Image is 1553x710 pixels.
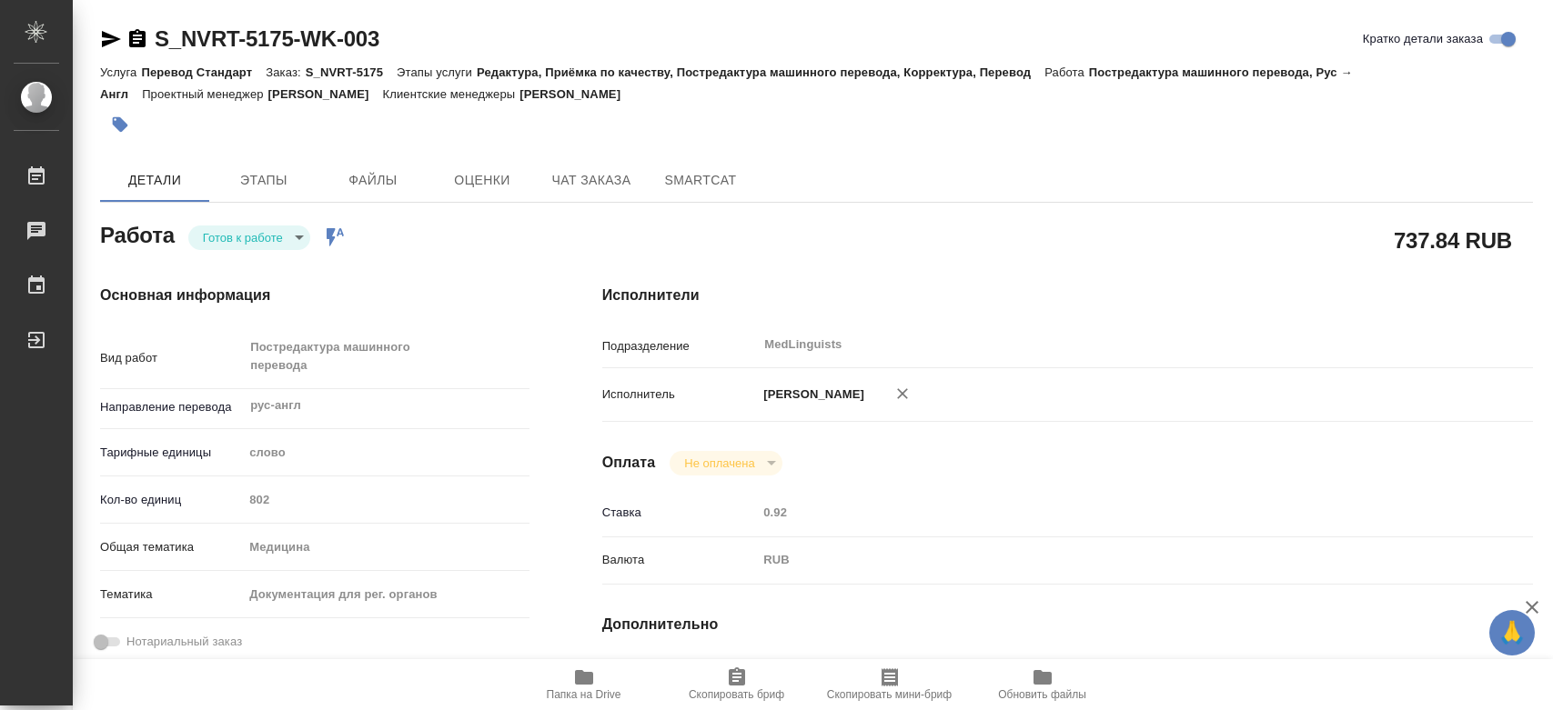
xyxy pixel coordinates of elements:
p: S_NVRT-5175 [306,65,397,79]
div: Документация для рег. органов [243,579,529,610]
p: Исполнитель [602,385,758,404]
input: Пустое поле [757,499,1455,525]
span: Нотариальный заказ [126,633,242,651]
div: Медицина [243,532,529,563]
p: Услуга [100,65,141,79]
span: Оценки [439,169,526,192]
button: Папка на Drive [508,659,661,710]
div: RUB [757,545,1455,575]
button: Скопировать ссылку для ЯМессенджера [100,28,122,50]
span: Чат заказа [548,169,635,192]
p: Ставка [602,504,758,522]
p: Редактура, Приёмка по качеству, Постредактура машинного перевода, Корректура, Перевод [477,65,1044,79]
p: [PERSON_NAME] [519,87,634,101]
p: Перевод Стандарт [141,65,266,79]
p: Тематика [100,585,243,604]
span: SmartCat [657,169,744,192]
p: Проектный менеджер [142,87,267,101]
h4: Оплата [602,452,656,474]
div: Готов к работе [670,451,782,475]
a: S_NVRT-5175-WK-003 [155,26,379,51]
p: [PERSON_NAME] [757,385,864,404]
button: Обновить файлы [966,659,1119,710]
p: Подразделение [602,337,758,355]
h4: Исполнители [602,285,1533,306]
span: Обновить файлы [998,688,1086,701]
span: Кратко детали заказа [1363,30,1483,48]
button: Готов к работе [197,230,288,245]
button: Добавить тэг [100,105,140,145]
span: Детали [111,169,198,192]
h4: Основная информация [100,285,529,306]
p: Клиентские менеджеры [383,87,520,101]
span: Этапы [220,169,308,192]
p: Направление перевода [100,398,243,416]
span: Скопировать бриф [689,688,784,701]
span: Папка на Drive [547,688,621,701]
h2: Работа [100,217,175,250]
span: Скопировать мини-бриф [827,688,952,701]
p: [PERSON_NAME] [268,87,383,101]
span: 🙏 [1497,614,1528,652]
h4: Дополнительно [602,614,1533,635]
p: Валюта [602,551,758,569]
button: Удалить исполнителя [882,374,923,414]
h2: 737.84 RUB [1394,225,1512,255]
p: Кол-во единиц [100,491,243,509]
button: 🙏 [1489,610,1535,655]
button: Скопировать мини-бриф [813,659,966,710]
p: Работа [1044,65,1089,79]
input: Пустое поле [243,486,529,513]
button: Скопировать бриф [661,659,813,710]
span: Файлы [329,169,417,192]
p: Этапы услуги [397,65,477,79]
button: Не оплачена [679,455,760,471]
div: слово [243,437,529,468]
p: Вид работ [100,349,243,367]
div: Готов к работе [188,225,310,250]
p: Общая тематика [100,538,243,556]
button: Скопировать ссылку [126,28,148,50]
p: Тарифные единицы [100,444,243,462]
p: Заказ: [266,65,305,79]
